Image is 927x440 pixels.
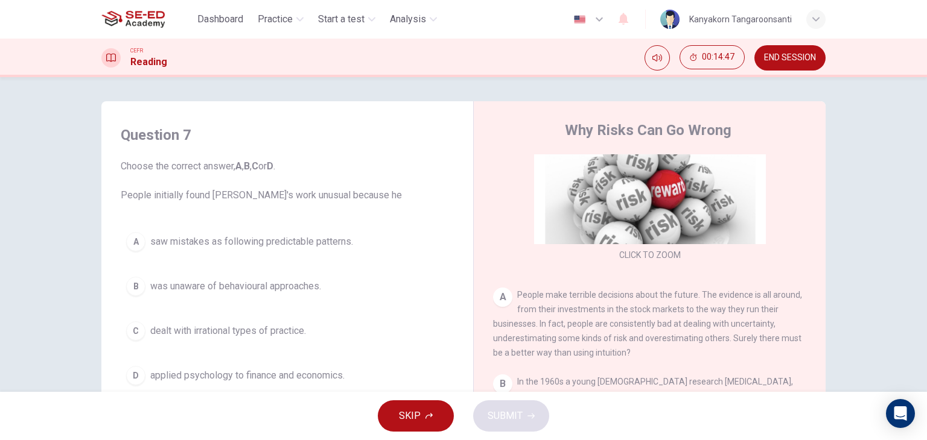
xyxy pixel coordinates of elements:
[689,12,792,27] div: Kanyakorn Tangaroonsanti
[399,407,421,424] span: SKIP
[680,45,745,69] button: 00:14:47
[258,12,293,27] span: Practice
[121,360,454,391] button: Dapplied psychology to finance and economics.
[313,8,380,30] button: Start a test
[660,10,680,29] img: Profile picture
[121,125,454,145] h4: Question 7
[150,368,345,383] span: applied psychology to finance and economics.
[253,8,308,30] button: Practice
[150,279,321,294] span: was unaware of behavioural approaches.
[126,277,145,296] div: B
[197,12,243,27] span: Dashboard
[493,374,512,394] div: B
[126,232,145,251] div: A
[572,15,587,24] img: en
[130,55,167,69] h1: Reading
[121,159,454,203] span: Choose the correct answer, , , or . People initially found [PERSON_NAME]'s work unusual because he
[150,234,353,249] span: saw mistakes as following predictable patterns.
[252,160,258,172] b: C
[126,366,145,385] div: D
[150,324,306,338] span: dealt with irrational types of practice.
[680,45,745,71] div: Hide
[121,271,454,301] button: Bwas unaware of behavioural approaches.
[764,53,816,63] span: END SESSION
[235,160,242,172] b: A
[101,7,165,31] img: SE-ED Academy logo
[645,45,670,71] div: Mute
[244,160,250,172] b: B
[121,227,454,257] button: Asaw mistakes as following predictable patterns.
[121,316,454,346] button: Cdealt with irrational types of practice.
[754,45,826,71] button: END SESSION
[565,121,731,140] h4: Why Risks Can Go Wrong
[267,160,273,172] b: D
[702,52,734,62] span: 00:14:47
[318,12,365,27] span: Start a test
[886,399,915,428] div: Open Intercom Messenger
[193,8,248,30] button: Dashboard
[130,46,143,55] span: CEFR
[101,7,193,31] a: SE-ED Academy logo
[390,12,426,27] span: Analysis
[493,288,512,307] div: A
[493,290,802,357] span: People make terrible decisions about the future. The evidence is all around, from their investmen...
[385,8,442,30] button: Analysis
[378,400,454,432] button: SKIP
[126,321,145,341] div: C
